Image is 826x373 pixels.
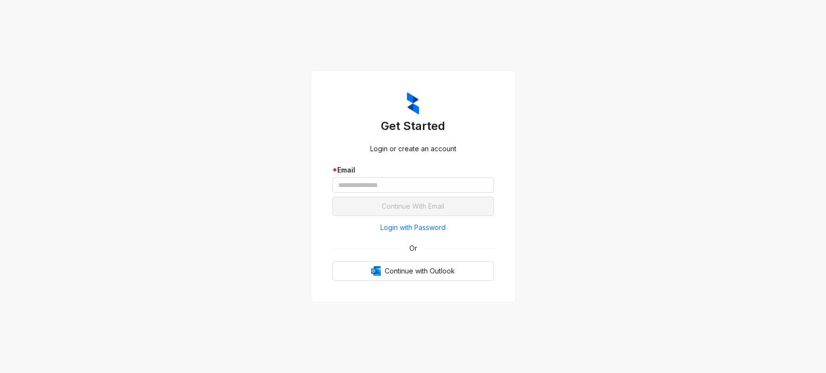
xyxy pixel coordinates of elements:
button: Continue With Email [332,197,494,216]
span: Continue with Outlook [385,266,455,276]
h3: Get Started [332,118,494,134]
div: Login or create an account [332,143,494,154]
div: Email [332,165,494,175]
button: OutlookContinue with Outlook [332,261,494,281]
span: Login with Password [380,222,446,233]
button: Login with Password [332,220,494,235]
span: Or [403,243,424,254]
img: ZumaIcon [407,92,419,115]
img: Outlook [371,266,381,276]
